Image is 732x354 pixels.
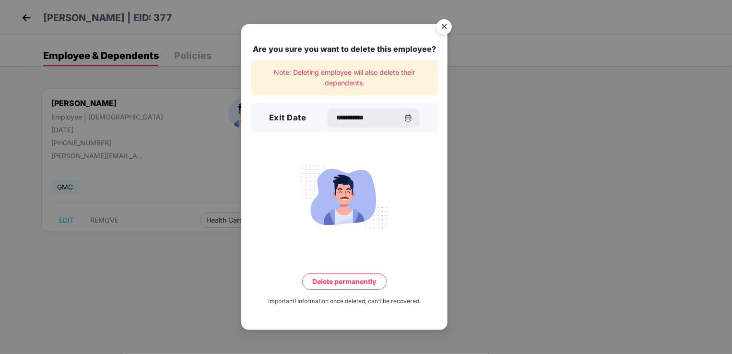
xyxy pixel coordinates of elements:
div: Are you sure you want to delete this employee? [251,43,438,55]
div: Important! Information once deleted, can’t be recovered. [268,297,421,306]
button: Delete permanently [302,273,387,290]
img: svg+xml;base64,PHN2ZyB4bWxucz0iaHR0cDovL3d3dy53My5vcmcvMjAwMC9zdmciIHdpZHRoPSIyMjQiIGhlaWdodD0iMT... [291,159,398,234]
h3: Exit Date [269,112,307,124]
img: svg+xml;base64,PHN2ZyB4bWxucz0iaHR0cDovL3d3dy53My5vcmcvMjAwMC9zdmciIHdpZHRoPSI1NiIgaGVpZ2h0PSI1Ni... [431,15,458,42]
button: Close [431,15,457,41]
div: Note: Deleting employee will also delete their dependents. [251,60,438,96]
img: svg+xml;base64,PHN2ZyBpZD0iQ2FsZW5kYXItMzJ4MzIiIHhtbG5zPSJodHRwOi8vd3d3LnczLm9yZy8yMDAwL3N2ZyIgd2... [404,114,412,122]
